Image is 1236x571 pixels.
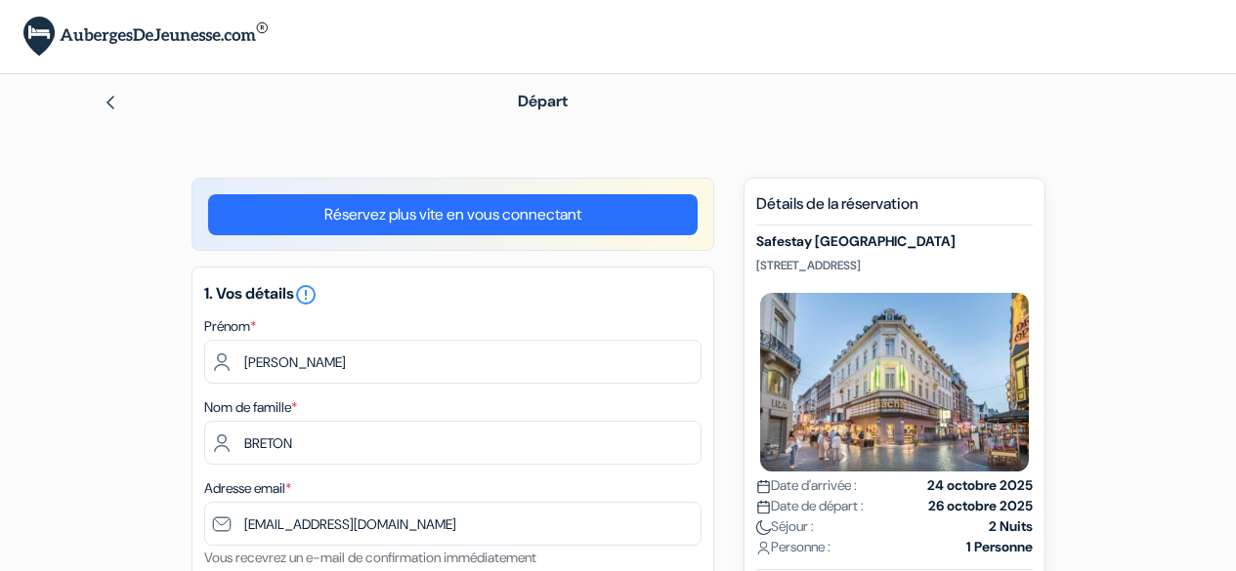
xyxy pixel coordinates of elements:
[204,283,702,306] h5: 1. Vos détails
[927,475,1033,496] strong: 24 octobre 2025
[756,258,1033,273] p: [STREET_ADDRESS]
[204,340,702,384] input: Entrez votre prénom
[756,479,771,494] img: calendar.svg
[989,516,1033,537] strong: 2 Nuits
[756,520,771,535] img: moon.svg
[756,233,1033,250] h5: Safestay [GEOGRAPHIC_DATA]
[103,95,118,110] img: left_arrow.svg
[756,194,1033,225] h5: Détails de la réservation
[204,502,702,546] input: Entrer adresse e-mail
[204,397,297,418] label: Nom de famille
[756,500,771,514] img: calendar.svg
[518,91,568,111] span: Départ
[756,541,771,555] img: user_icon.svg
[966,537,1033,557] strong: 1 Personne
[204,316,256,337] label: Prénom
[294,283,318,306] i: error_outline
[294,283,318,304] a: error_outline
[204,421,702,465] input: Entrer le nom de famille
[204,549,536,566] small: Vous recevrez un e-mail de confirmation immédiatement
[756,496,864,516] span: Date de départ :
[756,475,857,496] span: Date d'arrivée :
[23,17,268,57] img: AubergesDeJeunesse.com
[928,496,1033,516] strong: 26 octobre 2025
[208,194,698,235] a: Réservez plus vite en vous connectant
[204,478,291,499] label: Adresse email
[756,537,831,557] span: Personne :
[756,516,814,537] span: Séjour :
